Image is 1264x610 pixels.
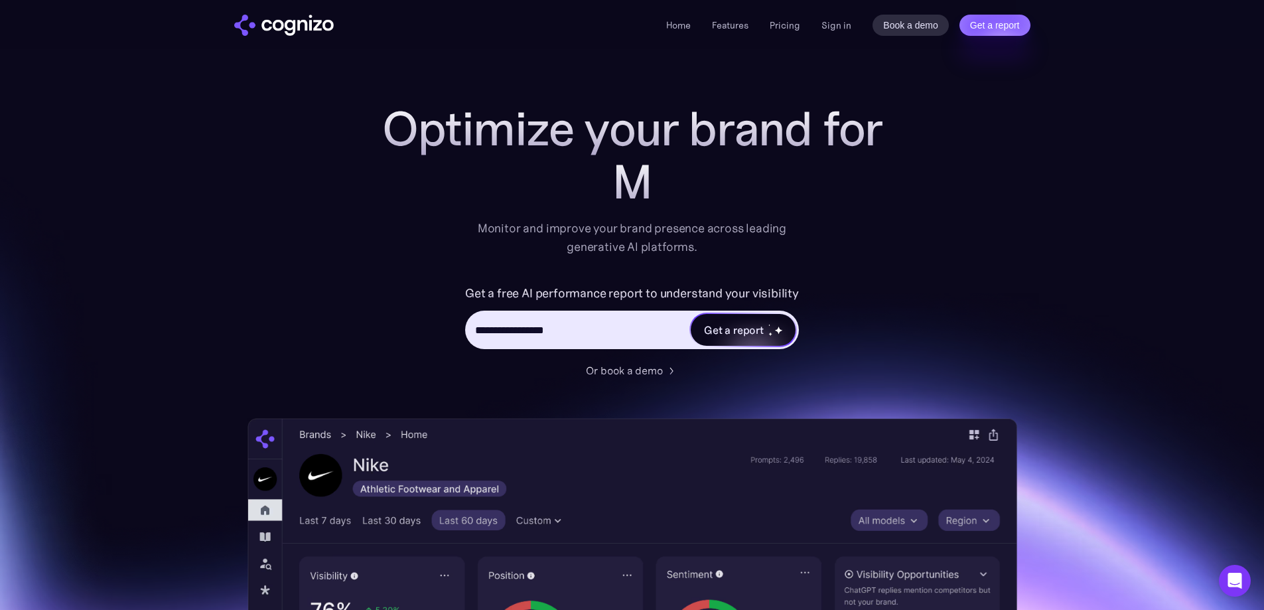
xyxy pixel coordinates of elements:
[768,324,770,326] img: star
[465,283,799,304] label: Get a free AI performance report to understand your visibility
[1219,565,1251,597] div: Open Intercom Messenger
[234,15,334,36] a: home
[712,19,748,31] a: Features
[586,362,663,378] div: Or book a demo
[367,155,898,208] div: M
[465,283,799,356] form: Hero URL Input Form
[234,15,334,36] img: cognizo logo
[821,17,851,33] a: Sign in
[768,332,773,337] img: star
[367,102,898,155] h1: Optimize your brand for
[873,15,949,36] a: Book a demo
[586,362,679,378] a: Or book a demo
[666,19,691,31] a: Home
[959,15,1030,36] a: Get a report
[774,326,783,335] img: star
[469,219,796,256] div: Monitor and improve your brand presence across leading generative AI platforms.
[689,313,797,347] a: Get a reportstarstarstar
[704,322,764,338] div: Get a report
[770,19,800,31] a: Pricing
